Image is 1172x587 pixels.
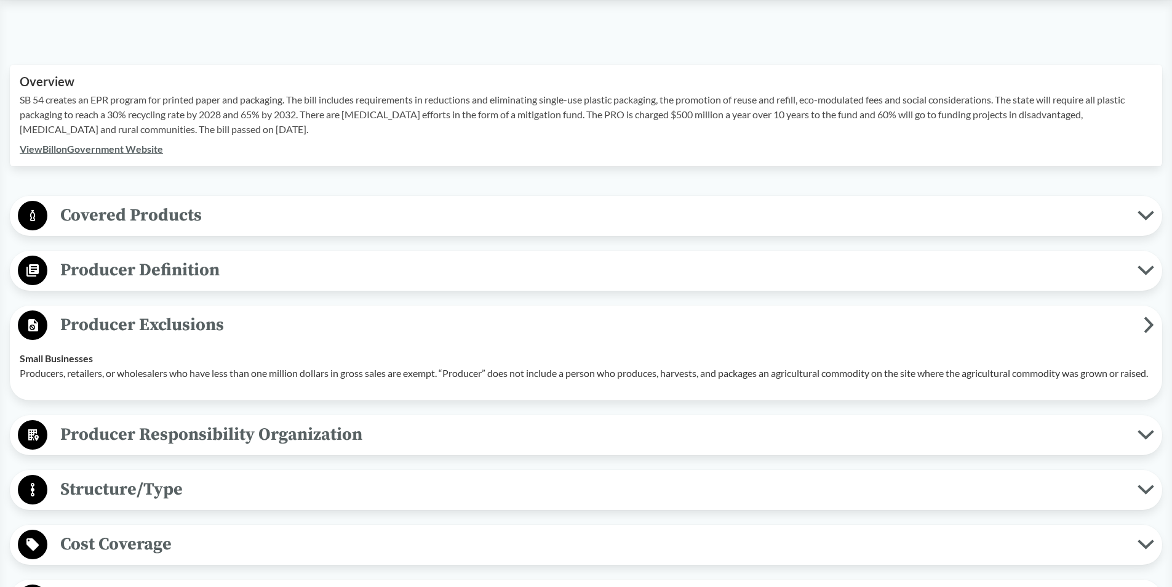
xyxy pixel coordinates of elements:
[20,352,93,364] strong: Small Businesses
[47,201,1138,229] span: Covered Products
[14,419,1158,451] button: Producer Responsibility Organization
[47,530,1138,558] span: Cost Coverage
[20,143,163,155] a: ViewBillonGovernment Website
[47,421,1138,448] span: Producer Responsibility Organization
[14,310,1158,341] button: Producer Exclusions
[47,311,1144,339] span: Producer Exclusions
[14,474,1158,506] button: Structure/Type
[20,92,1152,137] p: SB 54 creates an EPR program for printed paper and packaging. The bill includes requirements in r...
[14,200,1158,232] button: Covered Products
[14,529,1158,561] button: Cost Coverage
[47,476,1138,503] span: Structure/Type
[47,256,1138,284] span: Producer Definition
[14,255,1158,286] button: Producer Definition
[20,366,1152,381] p: Producers, retailers, or wholesalers who have less than one million dollars in gross sales are ex...
[20,75,1152,89] h2: Overview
